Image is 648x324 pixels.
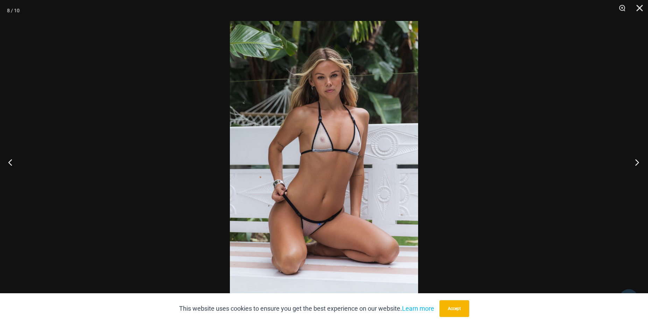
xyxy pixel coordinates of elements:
p: This website uses cookies to ensure you get the best experience on our website. [179,303,434,314]
a: Learn more [402,305,434,312]
button: Next [622,145,648,180]
img: Trade Winds IvoryInk 317 Top 469 Thong 10 [230,21,418,303]
button: Accept [439,300,469,317]
div: 8 / 10 [7,5,20,16]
